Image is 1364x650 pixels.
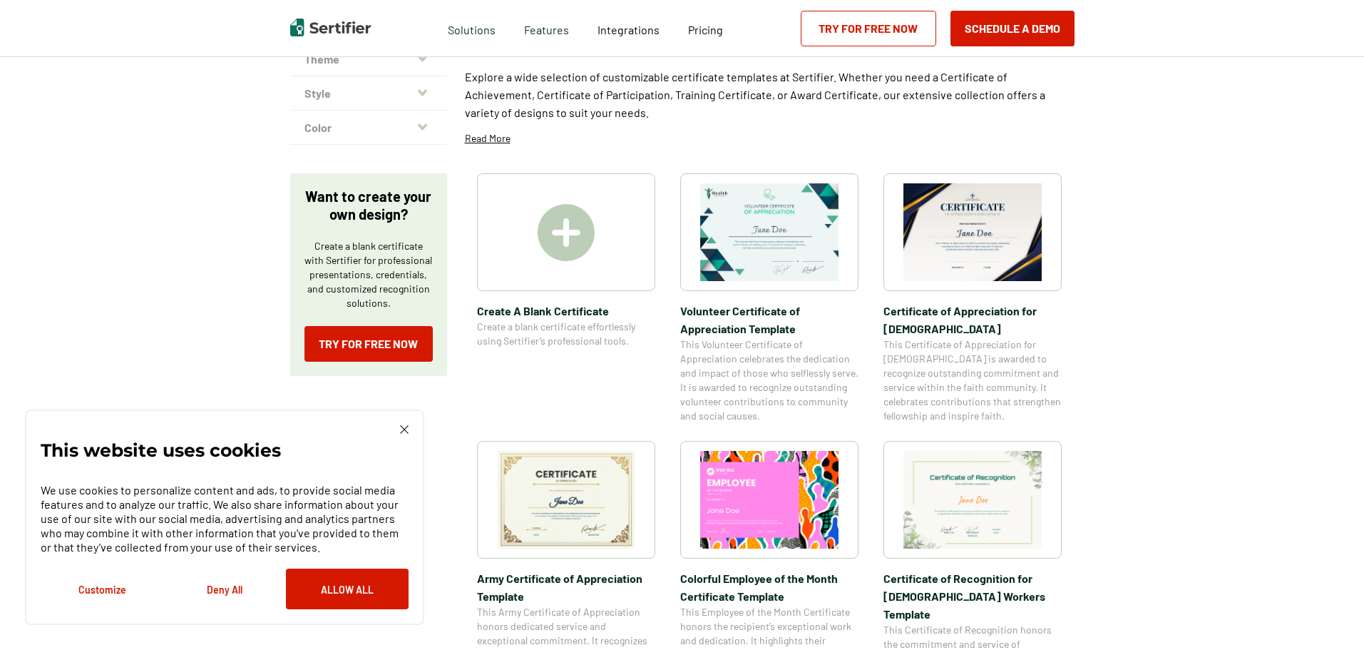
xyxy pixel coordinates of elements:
[163,569,286,609] button: Deny All
[680,337,858,423] span: This Volunteer Certificate of Appreciation celebrates the dedication and impact of those who self...
[465,131,511,146] p: Read More
[680,302,858,337] span: Volunteer Certificate of Appreciation Template
[497,451,635,549] img: Army Certificate of Appreciation​ Template
[304,239,433,310] p: Create a blank certificate with Sertifier for professional presentations, credentials, and custom...
[290,111,447,145] button: Color
[883,302,1062,337] span: Certificate of Appreciation for [DEMOGRAPHIC_DATA]​
[41,569,163,609] button: Customize
[883,337,1062,423] span: This Certificate of Appreciation for [DEMOGRAPHIC_DATA] is awarded to recognize outstanding commi...
[801,11,936,46] a: Try for Free Now
[290,42,447,76] button: Theme
[700,183,839,281] img: Volunteer Certificate of Appreciation Template
[700,451,839,549] img: Colorful Employee of the Month Certificate Template
[524,19,569,37] span: Features
[680,173,858,423] a: Volunteer Certificate of Appreciation TemplateVolunteer Certificate of Appreciation TemplateThis ...
[688,19,723,37] a: Pricing
[1293,582,1364,650] iframe: Chat Widget
[477,302,655,320] span: Create A Blank Certificate
[465,68,1075,121] p: Explore a wide selection of customizable certificate templates at Sertifier. Whether you need a C...
[304,188,433,223] p: Want to create your own design?
[41,483,409,554] p: We use cookies to personalize content and ads, to provide social media features and to analyze ou...
[598,23,660,36] span: Integrations
[477,320,655,348] span: Create a blank certificate effortlessly using Sertifier’s professional tools.
[680,569,858,605] span: Colorful Employee of the Month Certificate Template
[538,204,595,261] img: Create A Blank Certificate
[290,76,447,111] button: Style
[883,569,1062,623] span: Certificate of Recognition for [DEMOGRAPHIC_DATA] Workers Template
[950,11,1075,46] button: Schedule a Demo
[448,19,496,37] span: Solutions
[477,569,655,605] span: Army Certificate of Appreciation​ Template
[883,173,1062,423] a: Certificate of Appreciation for Church​Certificate of Appreciation for [DEMOGRAPHIC_DATA]​This Ce...
[41,443,281,457] p: This website uses cookies
[290,19,371,36] img: Sertifier | Digital Credentialing Platform
[304,326,433,362] a: Try for Free Now
[400,425,409,434] img: Cookie Popup Close
[903,183,1042,281] img: Certificate of Appreciation for Church​
[598,19,660,37] a: Integrations
[688,23,723,36] span: Pricing
[903,451,1042,549] img: Certificate of Recognition for Church Workers Template
[286,569,409,609] button: Allow All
